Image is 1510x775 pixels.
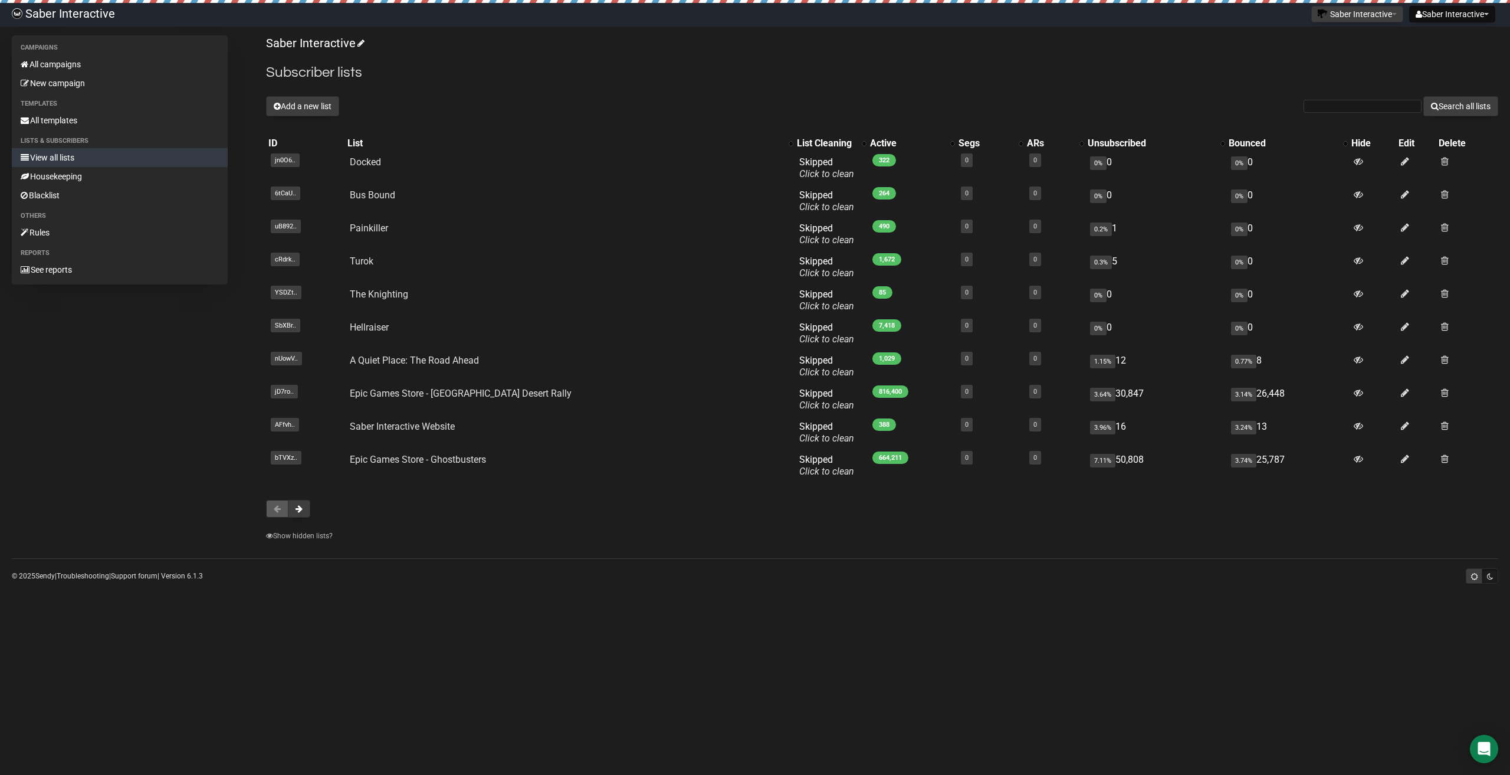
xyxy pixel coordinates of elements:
th: Bounced: No sort applied, activate to apply an ascending sort [1226,135,1349,152]
span: 1.15% [1090,355,1115,368]
span: 7.11% [1090,454,1115,467]
div: Segs [958,138,1013,149]
a: Click to clean [799,466,854,477]
a: 0 [1033,388,1037,395]
li: Others [12,209,228,223]
td: 12 [1085,350,1226,383]
a: 0 [1033,454,1037,462]
span: 0% [1090,322,1107,335]
span: jn0O6.. [271,153,300,167]
span: Skipped [799,189,854,212]
td: 0 [1226,152,1349,185]
td: 0 [1085,317,1226,350]
li: Campaigns [12,41,228,55]
a: 0 [1033,223,1037,230]
p: © 2025 | | | Version 6.1.3 [12,570,203,583]
td: 16 [1085,416,1226,449]
div: Unsubscribed [1088,138,1214,149]
div: Bounced [1229,138,1337,149]
a: The Knighting [350,289,408,300]
div: Edit [1399,138,1434,149]
div: Delete [1439,138,1496,149]
button: Saber Interactive [1409,6,1495,22]
a: 0 [1033,322,1037,329]
th: Unsubscribed: No sort applied, activate to apply an ascending sort [1085,135,1226,152]
span: Skipped [799,289,854,312]
a: Click to clean [799,433,854,444]
span: 816,400 [872,385,908,398]
td: 50,808 [1085,449,1226,482]
a: Click to clean [799,168,854,179]
span: 0% [1090,189,1107,203]
a: Painkiller [350,223,388,234]
span: Skipped [799,421,854,444]
a: Click to clean [799,201,854,212]
span: 0% [1231,189,1248,203]
td: 8 [1226,350,1349,383]
td: 0 [1085,185,1226,218]
span: 7,418 [872,319,901,332]
th: List: No sort applied, activate to apply an ascending sort [345,135,795,152]
div: List Cleaning [797,138,856,149]
th: Edit: No sort applied, sorting is disabled [1396,135,1436,152]
td: 30,847 [1085,383,1226,416]
span: 3.96% [1090,421,1115,434]
a: Hellraiser [350,322,389,333]
a: 0 [965,156,969,164]
span: 85 [872,286,892,299]
span: 490 [872,220,896,233]
span: 664,211 [872,452,908,464]
td: 0 [1226,218,1349,251]
div: Open Intercom Messenger [1470,735,1498,763]
span: Skipped [799,355,854,378]
span: SbXBr.. [271,319,300,332]
span: Skipped [799,223,854,246]
span: 3.14% [1231,388,1256,401]
span: 264 [872,187,896,200]
td: 0 [1226,251,1349,284]
span: 0% [1231,289,1248,302]
td: 5 [1085,251,1226,284]
span: 322 [872,154,896,166]
span: 0.2% [1090,223,1112,236]
span: Skipped [799,454,854,477]
a: Click to clean [799,267,854,279]
span: Skipped [799,322,854,345]
a: Click to clean [799,333,854,345]
th: Segs: No sort applied, activate to apply an ascending sort [956,135,1025,152]
div: ID [268,138,343,149]
a: 0 [965,454,969,462]
a: Housekeeping [12,167,228,186]
a: Blacklist [12,186,228,205]
span: 0% [1090,289,1107,302]
div: Active [870,138,944,149]
td: 0 [1226,317,1349,350]
span: bTVXz.. [271,451,301,465]
a: 0 [965,189,969,197]
a: 0 [965,223,969,230]
a: 0 [965,388,969,395]
a: Saber Interactive [266,36,363,50]
th: Active: No sort applied, activate to apply an ascending sort [868,135,956,152]
a: A Quiet Place: The Road Ahead [350,355,479,366]
div: ARs [1027,138,1074,149]
a: Turok [350,256,373,267]
a: 0 [965,355,969,362]
span: AFfvh.. [271,418,299,431]
span: Skipped [799,388,854,411]
a: View all lists [12,148,228,167]
a: 0 [1033,256,1037,263]
a: Saber Interactive Website [350,421,455,432]
a: 0 [1033,289,1037,296]
button: Search all lists [1423,96,1498,116]
td: 1 [1085,218,1226,251]
span: 1,672 [872,253,901,266]
span: 0% [1231,256,1248,269]
button: Saber Interactive [1311,6,1403,22]
th: Delete: No sort applied, sorting is disabled [1436,135,1498,152]
a: New campaign [12,74,228,93]
a: Click to clean [799,300,854,312]
span: 0% [1231,156,1248,170]
a: Click to clean [799,400,854,411]
a: All templates [12,111,228,130]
